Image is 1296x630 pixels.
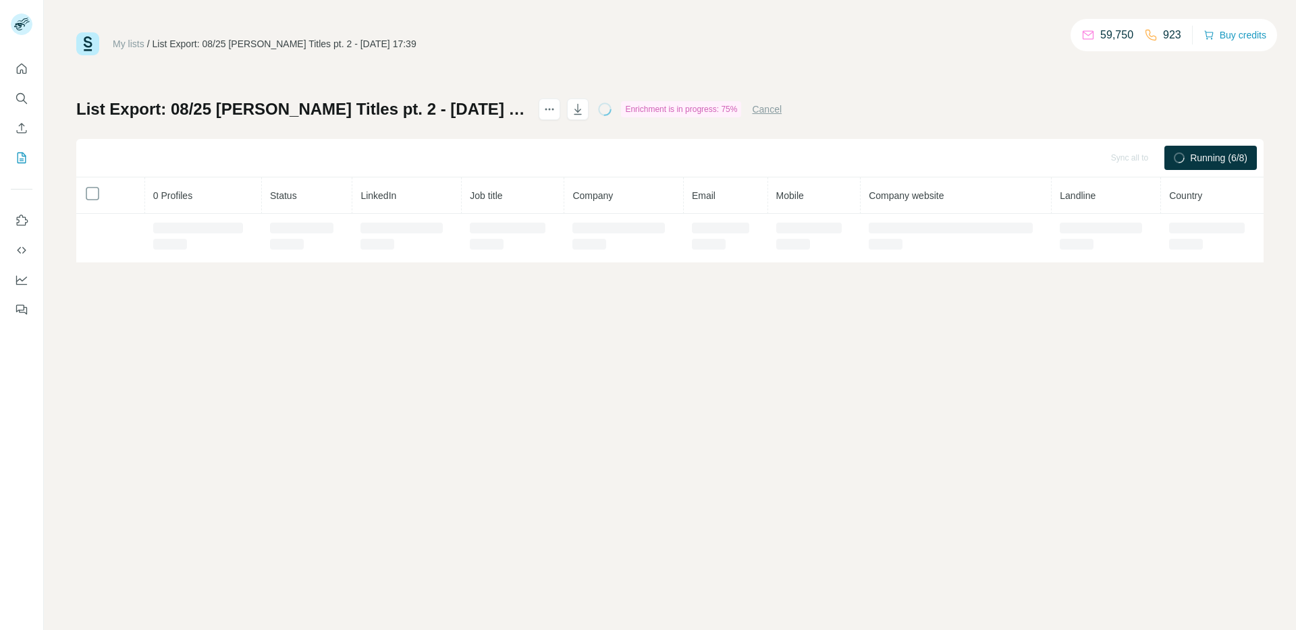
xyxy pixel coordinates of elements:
button: actions [539,98,560,120]
span: Running (6/8) [1190,151,1247,165]
p: 923 [1163,27,1181,43]
button: Search [11,86,32,111]
span: LinkedIn [360,190,396,201]
div: Enrichment is in progress: 75% [621,101,741,117]
span: Status [270,190,297,201]
a: My lists [113,38,144,49]
span: Company website [869,190,944,201]
h1: List Export: 08/25 [PERSON_NAME] Titles pt. 2 - [DATE] 17:39 [76,98,526,120]
button: Feedback [11,297,32,322]
button: My lists [11,146,32,170]
button: Use Surfe on LinkedIn [11,208,32,233]
div: List Export: 08/25 [PERSON_NAME] Titles pt. 2 - [DATE] 17:39 [153,37,416,51]
span: Mobile [776,190,804,201]
button: Enrich CSV [11,116,32,140]
span: Country [1169,190,1202,201]
span: Company [572,190,613,201]
span: Landline [1060,190,1096,201]
button: Buy credits [1204,26,1266,45]
button: Dashboard [11,268,32,292]
p: 59,750 [1100,27,1133,43]
span: Email [692,190,715,201]
button: Use Surfe API [11,238,32,262]
li: / [147,37,150,51]
button: Quick start [11,57,32,81]
span: Job title [470,190,502,201]
span: 0 Profiles [153,190,192,201]
img: Surfe Logo [76,32,99,55]
button: Cancel [752,103,782,116]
